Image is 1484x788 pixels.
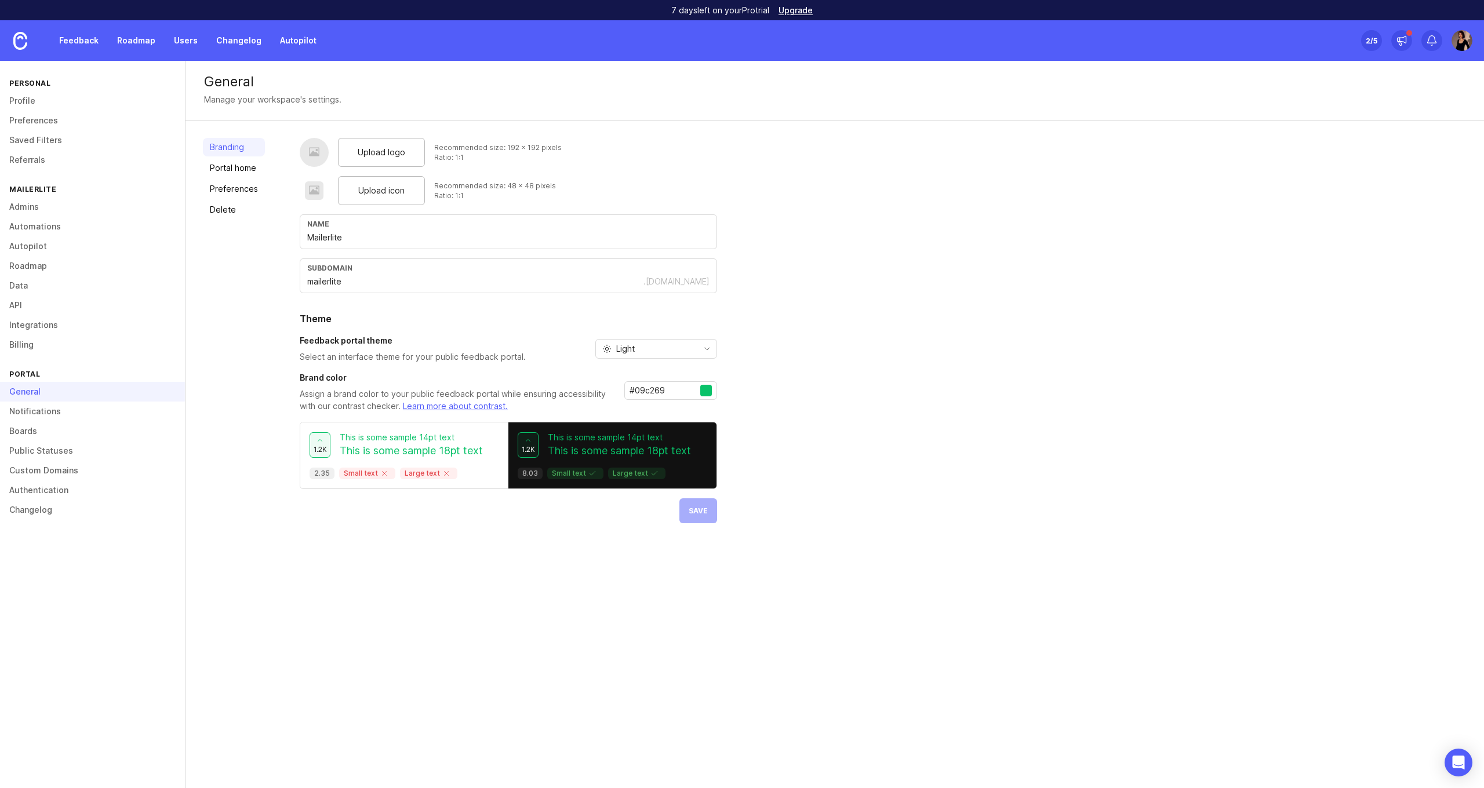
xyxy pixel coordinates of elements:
a: Feedback [52,30,106,51]
div: General [204,75,1465,89]
p: Large text [613,469,661,478]
input: Subdomain [307,275,643,288]
a: Users [167,30,205,51]
h3: Feedback portal theme [300,335,526,346]
img: Madina Umirbek [1452,30,1472,51]
p: This is some sample 14pt text [548,432,691,443]
h3: Brand color [300,372,615,384]
a: Branding [203,138,265,156]
p: 7 days left on your Pro trial [671,5,769,16]
svg: toggle icon [698,344,716,353]
span: 1.2k [314,444,327,454]
div: toggle menu [595,339,717,359]
button: 1.2k [518,432,539,458]
p: This is some sample 18pt text [340,443,483,458]
span: Upload icon [358,184,405,197]
p: Small text [552,469,599,478]
svg: prefix icon Sun [602,344,612,353]
div: 2 /5 [1366,32,1377,49]
p: 8.03 [522,469,538,478]
span: Light [616,342,635,355]
div: Name [307,220,710,228]
p: Select an interface theme for your public feedback portal. [300,351,526,363]
div: Recommended size: 192 x 192 pixels [434,143,562,152]
a: Delete [203,200,265,219]
a: Autopilot [273,30,323,51]
a: Learn more about contrast. [403,401,508,411]
div: Ratio: 1:1 [434,152,562,162]
div: Recommended size: 48 x 48 pixels [434,181,556,191]
span: 1.2k [522,444,535,454]
p: This is some sample 14pt text [340,432,483,443]
p: Small text [344,469,391,478]
a: Roadmap [110,30,162,51]
a: Upgrade [779,6,813,14]
p: Large text [405,469,453,478]
a: Changelog [209,30,268,51]
a: Portal home [203,159,265,177]
p: 2.35 [314,469,330,478]
div: Ratio: 1:1 [434,191,556,200]
h2: Theme [300,312,717,326]
span: Upload logo [358,146,405,159]
p: This is some sample 18pt text [548,443,691,458]
button: 1.2k [310,432,330,458]
img: Canny Home [13,32,27,50]
div: .[DOMAIN_NAME] [643,276,710,287]
a: Preferences [203,180,265,198]
div: Manage your workspace's settings. [204,93,341,106]
div: Open Intercom Messenger [1445,749,1472,776]
button: 2/5 [1361,30,1382,51]
div: subdomain [307,264,710,272]
p: Assign a brand color to your public feedback portal while ensuring accessibility with our contras... [300,388,615,413]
